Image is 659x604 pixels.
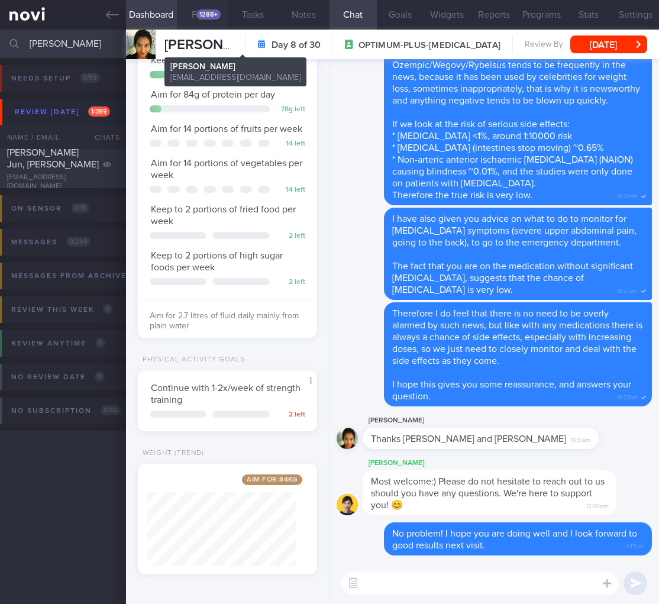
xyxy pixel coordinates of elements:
div: 14 left [276,140,305,148]
span: 1 / 399 [88,106,110,117]
span: 10:27am [617,284,638,295]
div: Messages [8,234,93,250]
span: 0 / 56 [101,405,121,415]
div: Review anytime [8,335,108,351]
div: Messages from Archived [8,268,160,284]
div: [PERSON_NAME] [363,414,634,428]
span: * [MEDICAL_DATA] <1%, around 1:10000 risk [392,131,572,141]
div: 2 left [276,411,305,419]
span: The fact that you are on the medication without significant [MEDICAL_DATA], suggests that the cha... [392,261,633,295]
span: 12:09pm [586,499,608,511]
span: Therefore I do feel that there is no need to be overly alarmed by such news, but like with any me... [392,309,642,366]
span: 10:27am [617,189,638,201]
div: 78 g left [276,105,305,114]
span: OPTIMUM-PLUS-[MEDICAL_DATA] [358,40,500,51]
span: 0 / 15 [71,203,89,213]
span: Aim for 84g of protein per day [151,90,275,99]
div: Review [DATE] [12,104,113,120]
div: Physical Activity Goals [138,356,245,364]
span: 10:51am [571,433,590,444]
span: * Non-arteric anterior ischaemic [MEDICAL_DATA] (NAION) causing blindness ~0.01%, and the studies... [392,155,633,188]
span: 1:47pm [626,540,644,551]
div: [PERSON_NAME] [363,456,652,470]
div: 1288+ [196,9,221,20]
span: Review By [525,40,563,50]
div: Chats [79,125,126,149]
span: No problem! I hope you are doing well and I look forward to good results next visit. [392,529,637,550]
div: [EMAIL_ADDRESS][DOMAIN_NAME] [7,173,119,191]
span: Aim for 14 portions of fruits per week [151,124,302,134]
span: Ozempic/Wegovy/Rybelsus tends to be frequently in the news, because it has been used by celebriti... [392,60,640,105]
span: [PERSON_NAME] Jun, [PERSON_NAME] [7,148,99,169]
div: Needs setup [8,70,103,86]
span: [PERSON_NAME] [164,38,274,52]
span: Aim for: 84 kg [242,474,302,485]
span: I hope this gives you some reassurance, and answers your question. [392,380,631,401]
span: Keep to 2 portions of fried food per week [151,205,296,226]
span: Keep to 1300 calories per day [151,56,273,65]
span: I have also given you advice on what to do to monitor for [MEDICAL_DATA] symptoms (severe upper a... [392,214,637,247]
span: 10:27am [617,390,638,402]
span: Most welcome:) Please do not hesitate to reach out to us should you have any questions. We're her... [371,477,605,510]
span: Continue with 1-2x/week of strength training [151,383,301,405]
div: Weight (Trend) [138,449,204,458]
span: 0 / 99 [80,73,100,83]
div: 2 left [276,278,305,287]
span: Aim for 14 portions of vegetables per week [151,159,302,180]
span: 0 [103,304,113,314]
div: No review date [8,369,108,385]
span: Therefore the true risk is very low. [392,190,532,200]
div: No subscription [8,403,124,419]
span: * [MEDICAL_DATA] (intestines stop moving) ~0.65% [392,143,604,153]
span: 0 [95,338,105,348]
span: 0 [95,372,105,382]
div: 14 left [276,186,305,195]
div: 2 left [276,232,305,241]
button: [DATE] [570,35,647,53]
div: Review this week [8,302,116,318]
span: Thanks [PERSON_NAME] and [PERSON_NAME] [371,434,566,444]
strong: Day 8 of 30 [272,39,321,51]
div: On sensor [8,201,92,217]
span: 0 / 299 [66,237,91,247]
div: 1052 left [276,71,305,80]
span: If we look at the risk of serious side effects: [392,119,570,129]
span: Aim for 2.7 litres of fluid daily mainly from plain water [150,312,299,331]
span: Keep to 2 portions of high sugar foods per week [151,251,283,272]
